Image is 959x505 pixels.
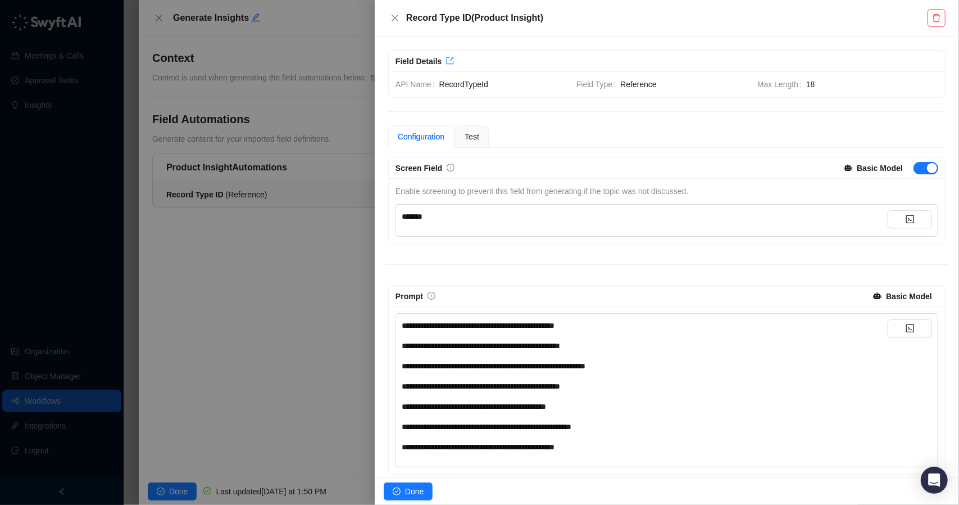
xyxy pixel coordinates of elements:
[384,483,433,501] button: Done
[886,292,932,301] strong: Basic Model
[396,292,423,301] span: Prompt
[906,215,915,224] span: code
[447,164,454,173] a: info-circle
[398,130,444,143] div: Configuration
[857,164,903,173] strong: Basic Model
[406,11,928,25] h5: Record Type ID ( Product Insight )
[932,13,941,22] span: delete
[806,78,938,91] span: 18
[906,324,915,333] span: code
[439,78,567,91] span: RecordTypeId
[405,485,424,498] span: Done
[921,467,948,494] div: Open Intercom Messenger
[576,78,620,91] span: Field Type
[393,488,401,495] span: check-circle
[465,132,479,141] span: Test
[428,292,435,300] span: info-circle
[396,187,688,196] span: Enable screening to prevent this field from generating if the topic was not discussed.
[446,57,454,65] span: export
[396,78,439,91] span: API Name
[396,55,442,67] div: Field Details
[388,11,402,25] button: Close
[428,292,435,301] a: info-circle
[390,13,399,22] span: close
[447,164,454,172] span: info-circle
[757,78,806,91] span: Max Length
[620,78,748,91] span: Reference
[396,164,442,173] span: Screen Field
